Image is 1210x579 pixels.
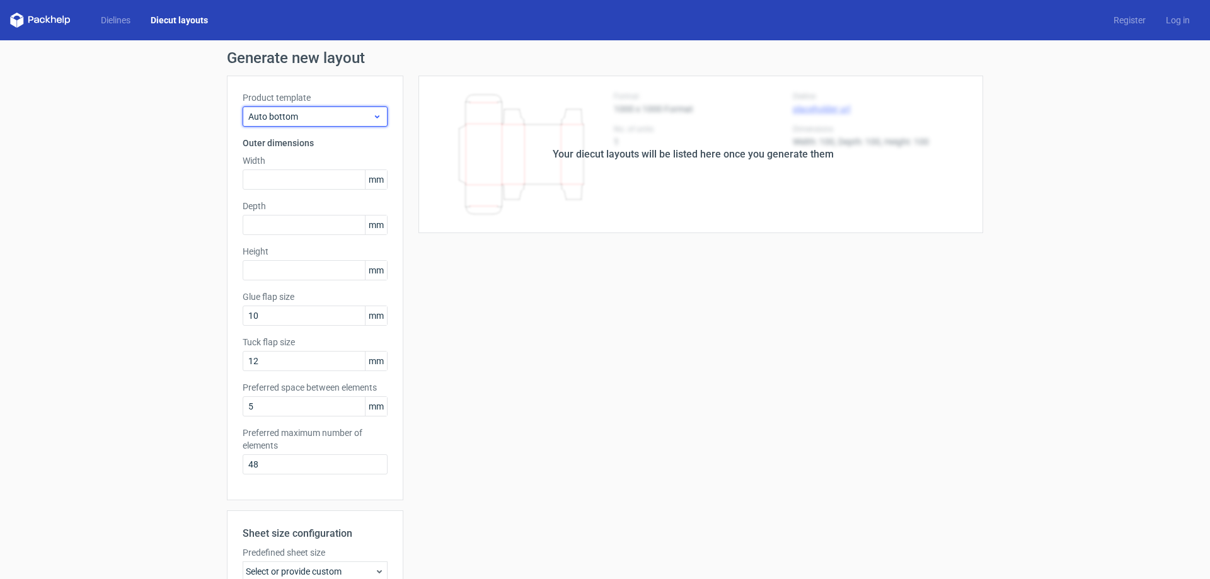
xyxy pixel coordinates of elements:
[243,526,388,541] h2: Sheet size configuration
[243,91,388,104] label: Product template
[91,14,141,26] a: Dielines
[365,170,387,189] span: mm
[365,352,387,370] span: mm
[227,50,983,66] h1: Generate new layout
[243,200,388,212] label: Depth
[141,14,218,26] a: Diecut layouts
[365,397,387,416] span: mm
[243,336,388,348] label: Tuck flap size
[243,546,388,559] label: Predefined sheet size
[365,306,387,325] span: mm
[243,427,388,452] label: Preferred maximum number of elements
[1103,14,1156,26] a: Register
[243,137,388,149] h3: Outer dimensions
[1156,14,1200,26] a: Log in
[248,110,372,123] span: Auto bottom
[553,147,834,162] div: Your diecut layouts will be listed here once you generate them
[243,245,388,258] label: Height
[243,290,388,303] label: Glue flap size
[365,215,387,234] span: mm
[243,154,388,167] label: Width
[365,261,387,280] span: mm
[243,381,388,394] label: Preferred space between elements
